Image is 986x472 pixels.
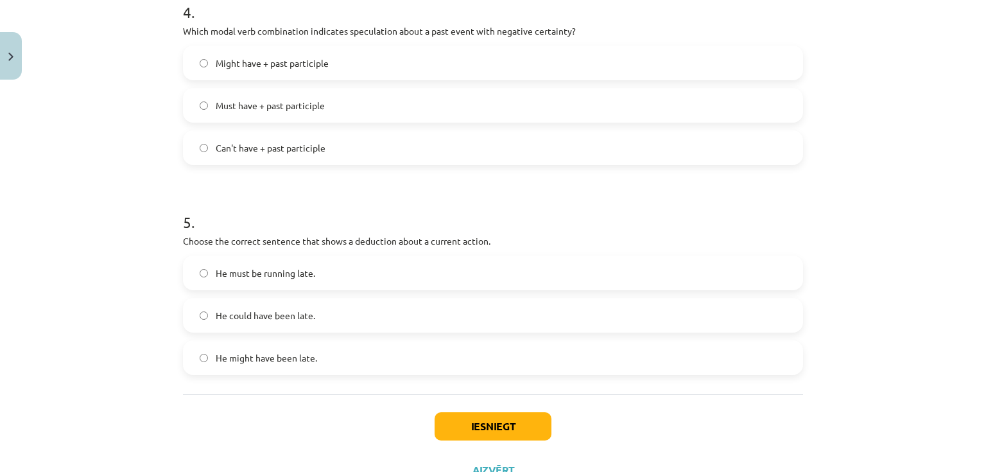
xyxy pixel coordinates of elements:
span: Might have + past participle [216,57,329,70]
p: Choose the correct sentence that shows a deduction about a current action. [183,234,803,248]
button: Iesniegt [435,412,551,441]
input: He must be running late. [200,269,208,277]
input: Can't have + past participle [200,144,208,152]
span: He must be running late. [216,267,315,280]
img: icon-close-lesson-0947bae3869378f0d4975bcd49f059093ad1ed9edebbc8119c70593378902aed.svg [8,53,13,61]
input: Must have + past participle [200,101,208,110]
span: Must have + past participle [216,99,325,112]
span: He could have been late. [216,309,315,322]
p: Which modal verb combination indicates speculation about a past event with negative certainty? [183,24,803,38]
input: He might have been late. [200,354,208,362]
h1: 5 . [183,191,803,231]
span: Can't have + past participle [216,141,325,155]
input: He could have been late. [200,311,208,320]
span: He might have been late. [216,351,317,365]
input: Might have + past participle [200,59,208,67]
